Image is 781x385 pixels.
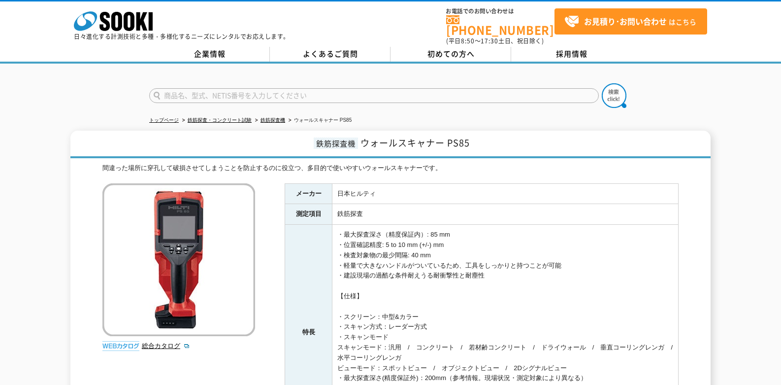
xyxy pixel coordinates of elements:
[446,8,554,14] span: お電話でのお問い合わせは
[360,136,470,149] span: ウォールスキャナー PS85
[481,36,498,45] span: 17:30
[142,342,190,350] a: 総合カタログ
[287,115,352,126] li: ウォールスキャナー PS85
[554,8,707,35] a: お見積り･お問い合わせはこちら
[427,48,475,59] span: 初めての方へ
[260,117,285,123] a: 鉄筋探査機
[461,36,475,45] span: 8:50
[511,47,632,62] a: 採用情報
[285,204,332,225] th: 測定項目
[314,138,358,149] span: 鉄筋探査機
[149,117,179,123] a: トップページ
[332,183,679,204] td: 日本ヒルティ
[102,341,139,351] img: webカタログ
[446,15,554,35] a: [PHONE_NUMBER]
[102,183,255,336] img: ウォールスキャナー PS85
[446,36,544,45] span: (平日 ～ 土日、祝日除く)
[285,183,332,204] th: メーカー
[332,204,679,225] td: 鉄筋探査
[188,117,252,123] a: 鉄筋探査・コンクリート試験
[270,47,390,62] a: よくあるご質問
[602,83,626,108] img: btn_search.png
[584,15,667,27] strong: お見積り･お問い合わせ
[102,163,679,174] div: 間違った場所に穿孔して破損させてしまうことを防止するのに役立つ、多目的で使いやすいウォールスキャナーです。
[74,34,290,39] p: 日々進化する計測技術と多種・多様化するニーズにレンタルでお応えします。
[390,47,511,62] a: 初めての方へ
[149,47,270,62] a: 企業情報
[149,88,599,103] input: 商品名、型式、NETIS番号を入力してください
[564,14,696,29] span: はこちら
